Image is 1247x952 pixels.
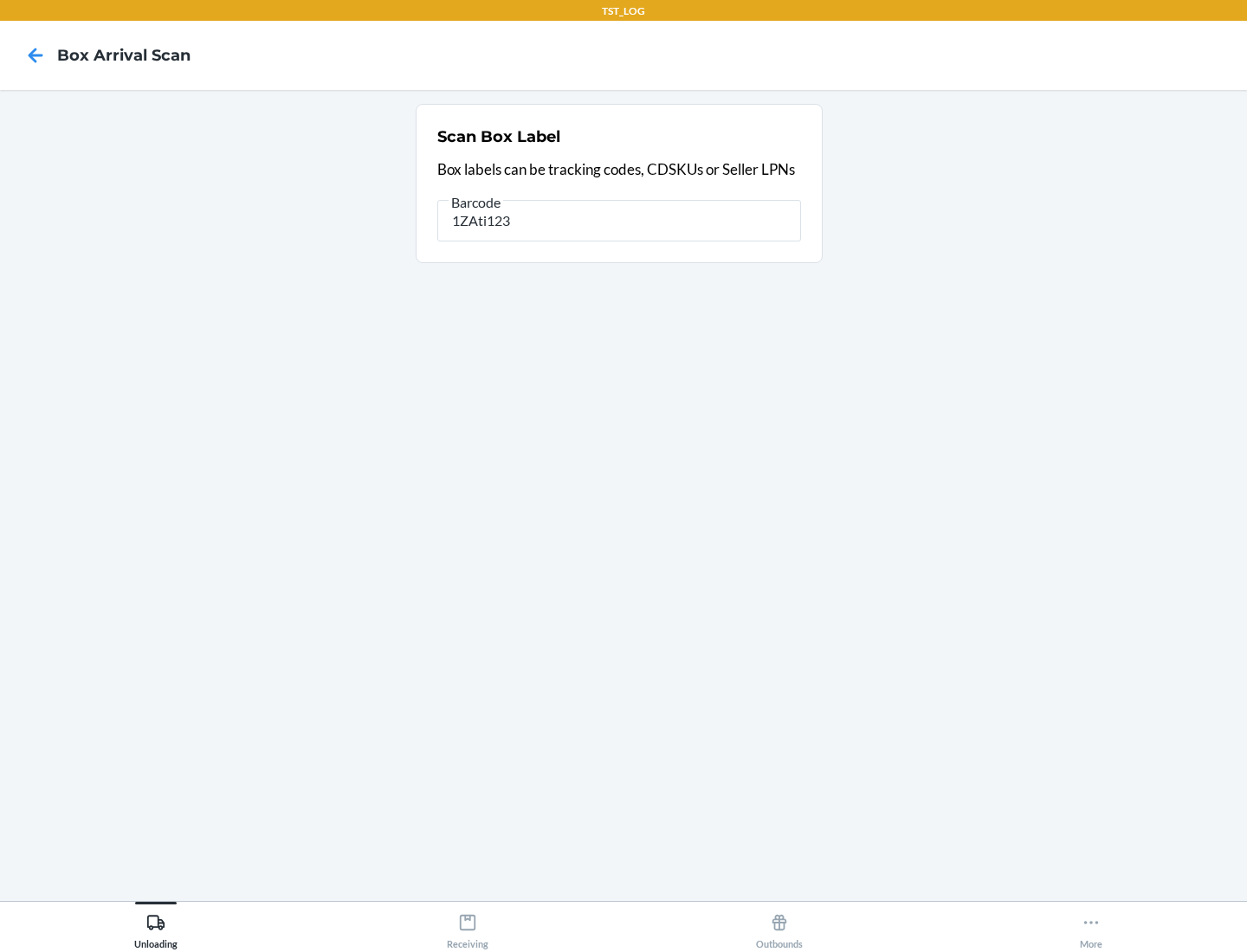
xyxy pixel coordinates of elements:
[57,44,191,67] h4: Box Arrival Scan
[437,158,801,181] p: Box labels can be tracking codes, CDSKUs or Seller LPNs
[437,125,560,148] h2: Scan Box Label
[312,902,623,949] button: Receiving
[437,200,801,241] input: Barcode
[756,906,803,949] div: Outbounds
[1080,906,1102,949] div: More
[134,906,178,949] div: Unloading
[935,902,1247,949] button: More
[602,3,645,19] p: TST_LOG
[623,902,935,949] button: Outbounds
[449,194,503,211] span: Barcode
[447,906,488,949] div: Receiving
